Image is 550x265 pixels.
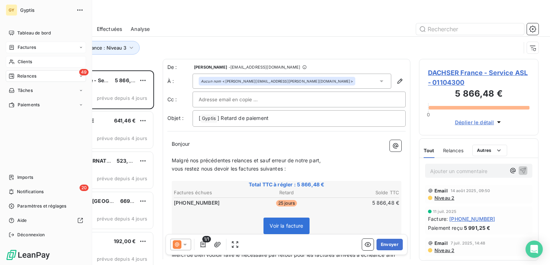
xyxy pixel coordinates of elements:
span: vous restez nous devoir les factures suivantes : [172,166,286,172]
img: Logo LeanPay [6,249,50,261]
span: prévue depuis 4 jours [97,256,147,262]
span: 5 866,48 € [115,77,143,83]
a: Clients [6,56,86,68]
span: Email [434,188,448,194]
span: 641,46 € [114,117,136,124]
button: Déplier le détail [453,118,505,126]
a: Paiements [6,99,86,111]
label: Cc : [167,96,193,103]
span: prévue depuis 4 jours [97,216,147,222]
span: [PHONE_NUMBER] [449,215,495,223]
span: Bonjour [172,141,190,147]
th: Factures échues [173,189,248,196]
a: Factures [6,42,86,53]
span: Clients [18,59,32,65]
span: Imports [17,174,33,181]
span: 0 [427,112,430,117]
span: Facture : [428,215,448,223]
button: Envoyer [377,239,403,250]
span: Tableau de bord [17,30,51,36]
div: <[PERSON_NAME][EMAIL_ADDRESS][PERSON_NAME][DOMAIN_NAME]> [201,79,353,84]
span: Tout [424,148,434,153]
div: Open Intercom Messenger [526,241,543,258]
a: Tableau de bord [6,27,86,39]
span: 11 juil. 2025 [433,209,456,214]
span: Paramètres et réglages [17,203,66,209]
span: SCAN SHIPPING [GEOGRAPHIC_DATA] [51,198,146,204]
span: Effectuées [97,25,122,33]
em: Aucun nom [201,79,221,84]
a: 49Relances [6,70,86,82]
span: 192,00 € [114,238,136,244]
span: Voir la facture [270,223,303,229]
div: grid [35,70,154,265]
span: Niveau 2 [434,247,454,253]
span: Objet : [167,115,184,121]
span: Gyptis [20,7,72,13]
span: 5 991,25 € [464,224,491,232]
span: Gyptis [201,115,217,123]
th: Solde TTC [325,189,400,196]
span: [ [199,115,200,121]
span: 14 août 2025, 09:50 [451,189,490,193]
span: Paiements [18,102,40,108]
td: 5 866,48 € [325,199,400,207]
span: Relances [443,148,464,153]
button: Autres [472,145,507,156]
span: [PHONE_NUMBER] [174,199,220,206]
span: 7 juil. 2025, 14:48 [451,241,486,245]
span: Aide [17,217,27,224]
label: À : [167,78,193,85]
span: 1/1 [202,236,211,242]
span: Niveau de relance : Niveau 3 [62,45,126,51]
a: Aide [6,215,86,226]
span: ] Retard de paiement [217,115,269,121]
span: 25 jours [276,200,297,206]
span: prévue depuis 4 jours [97,176,147,181]
input: Rechercher [416,23,524,35]
input: Adresse email en copie ... [199,94,276,105]
span: 523,67 € [117,158,139,164]
span: Notifications [17,189,44,195]
span: 49 [79,69,89,75]
span: Déconnexion [17,232,45,238]
span: - [EMAIL_ADDRESS][DOMAIN_NAME] [229,65,300,69]
span: DACHSER France - Service ASL - 01104300 [428,68,529,87]
span: 20 [80,185,89,191]
span: Relances [17,73,36,79]
span: 669,53 € [120,198,143,204]
span: Analyse [131,25,150,33]
a: Paramètres et réglages [6,200,86,212]
span: Paiement reçu [428,224,463,232]
div: GY [6,4,17,16]
span: Malgré nos précédentes relances et sauf erreur de notre part, [172,157,321,163]
a: Imports [6,172,86,183]
span: Factures [18,44,36,51]
span: Déplier le détail [455,118,494,126]
span: prévue depuis 4 jours [97,95,147,101]
span: Total TTC à régler : 5 866,48 € [173,181,400,188]
a: Tâches [6,85,86,96]
span: De : [167,64,193,71]
span: Tâches [18,87,33,94]
span: prévue depuis 4 jours [97,135,147,141]
th: Retard [249,189,324,196]
span: Email [434,240,448,246]
span: [PERSON_NAME] [194,65,227,69]
span: Niveau 2 [434,195,454,201]
button: Niveau de relance : Niveau 3 [51,41,140,55]
h3: 5 866,48 € [428,87,529,102]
